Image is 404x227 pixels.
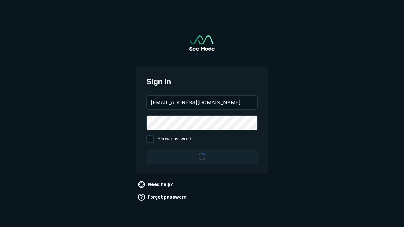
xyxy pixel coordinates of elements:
img: See-Mode Logo [189,35,215,51]
input: your@email.com [147,96,257,109]
a: Go to sign in [189,35,215,51]
span: Show password [158,135,191,143]
a: Forgot password [136,192,189,202]
span: Sign in [146,76,258,87]
a: Need help? [136,179,176,189]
